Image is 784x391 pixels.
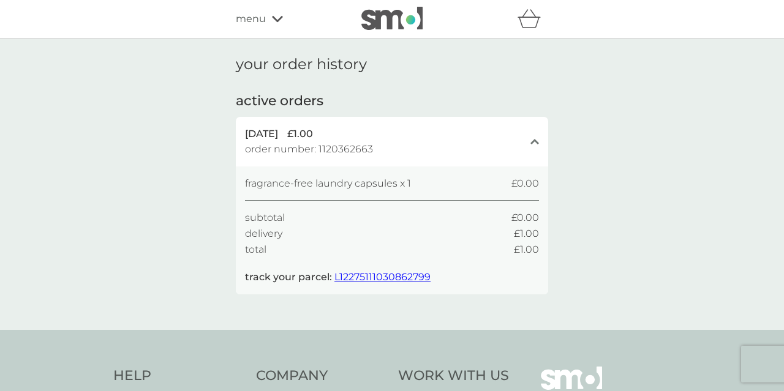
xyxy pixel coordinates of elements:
[245,141,373,157] span: order number: 1120362663
[514,242,539,258] span: £1.00
[236,56,367,73] h1: your order history
[511,210,539,226] span: £0.00
[245,242,266,258] span: total
[236,92,323,111] h2: active orders
[245,176,411,192] span: fragrance-free laundry capsules x 1
[511,176,539,192] span: £0.00
[245,126,278,142] span: [DATE]
[287,126,313,142] span: £1.00
[113,367,244,385] h4: Help
[245,226,282,242] span: delivery
[245,269,431,285] p: track your parcel:
[334,271,431,283] a: L12275111030862799
[256,367,386,385] h4: Company
[398,367,509,385] h4: Work With Us
[245,210,285,226] span: subtotal
[518,7,548,31] div: basket
[361,7,423,30] img: smol
[236,11,266,27] span: menu
[514,226,539,242] span: £1.00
